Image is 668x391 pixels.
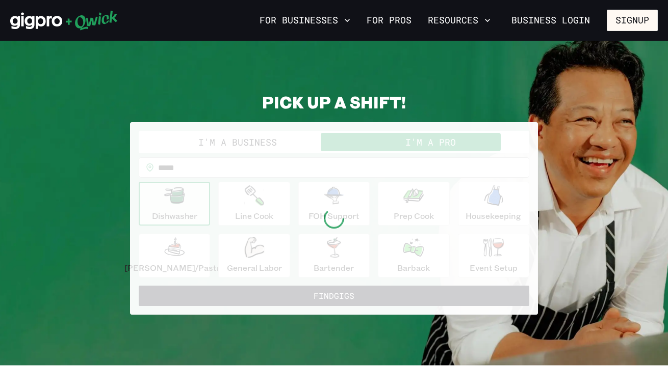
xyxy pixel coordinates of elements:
p: [PERSON_NAME]/Pastry [124,262,224,274]
h2: PICK UP A SHIFT! [130,92,538,112]
button: Signup [607,10,658,31]
a: For Pros [363,12,416,29]
button: Resources [424,12,495,29]
a: Business Login [503,10,599,31]
button: For Businesses [255,12,354,29]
